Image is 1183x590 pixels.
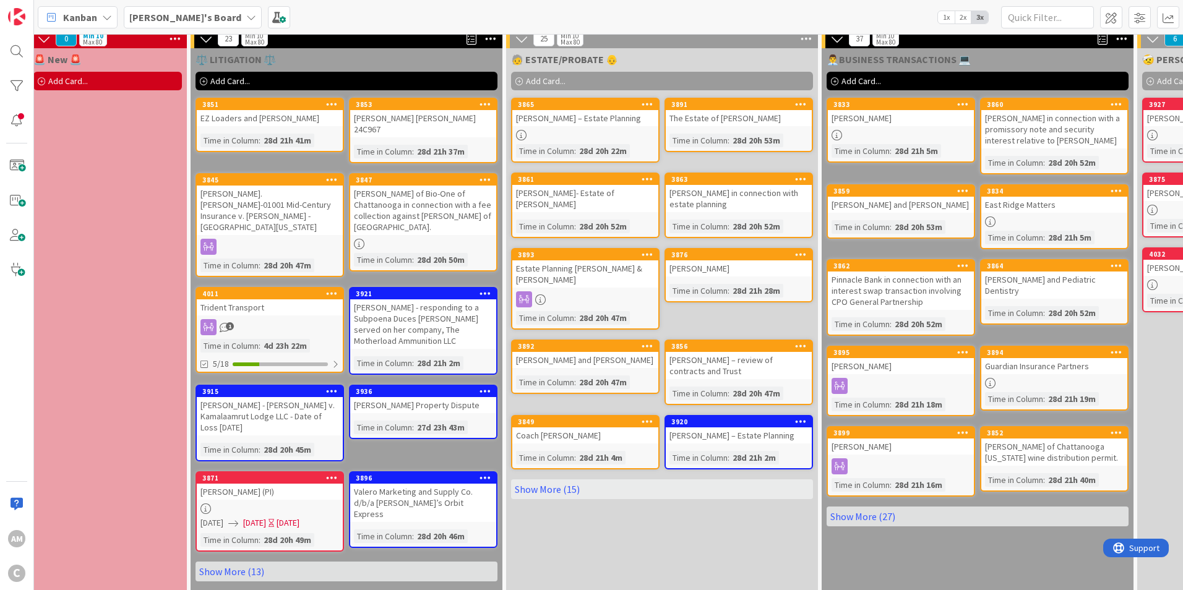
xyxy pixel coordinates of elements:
[512,341,658,352] div: 3892
[1045,473,1099,487] div: 28d 21h 40m
[197,397,343,435] div: [PERSON_NAME] - [PERSON_NAME] v. Kamalaamrut Lodge LLC - Date of Loss [DATE]
[827,98,975,163] a: 3833[PERSON_NAME]Time in Column:28d 21h 5m
[981,186,1127,197] div: 3834
[892,144,941,158] div: 28d 21h 5m
[197,174,343,186] div: 3845
[202,474,343,482] div: 3871
[828,197,974,213] div: [PERSON_NAME] and [PERSON_NAME]
[202,289,343,298] div: 4011
[561,33,579,39] div: Min 10
[666,427,812,443] div: [PERSON_NAME] – Estate Planning
[354,356,412,370] div: Time in Column
[260,533,314,547] div: 28d 20h 49m
[827,184,975,239] a: 3859[PERSON_NAME] and [PERSON_NAME]Time in Column:28d 20h 53m
[828,358,974,374] div: [PERSON_NAME]
[666,174,812,185] div: 3863
[414,529,468,543] div: 28d 20h 46m
[196,98,344,152] a: 3851EZ Loaders and [PERSON_NAME]Time in Column:28d 21h 41m
[83,33,103,39] div: Min 10
[574,451,576,464] span: :
[981,99,1127,148] div: 3860[PERSON_NAME] in connection with a promissory note and security interest relative to [PERSON_...
[8,8,25,25] img: Visit kanbanzone.com
[202,387,343,396] div: 3915
[226,322,234,330] span: 1
[129,11,241,24] b: [PERSON_NAME]'s Board
[197,99,343,126] div: 3851EZ Loaders and [PERSON_NAME]
[890,144,892,158] span: :
[56,32,77,46] span: 0
[33,53,82,66] span: 🚨 New 🚨
[827,53,971,66] span: 👨‍💼BUSINESS TRANSACTIONS 💻
[981,438,1127,466] div: [PERSON_NAME] of Chattanooga [US_STATE] wine distribution permit.
[83,39,102,45] div: Max 80
[200,134,259,147] div: Time in Column
[259,443,260,456] span: :
[985,306,1043,320] div: Time in Column
[828,347,974,374] div: 3895[PERSON_NAME]
[832,317,890,331] div: Time in Column
[356,474,496,482] div: 3896
[666,341,812,379] div: 3856[PERSON_NAME] – review of contracts and Trust
[832,398,890,411] div: Time in Column
[260,443,314,456] div: 28d 20h 45m
[980,98,1129,174] a: 3860[PERSON_NAME] in connection with a promissory note and security interest relative to [PERSON_...
[354,145,412,158] div: Time in Column
[196,385,344,461] a: 3915[PERSON_NAME] - [PERSON_NAME] v. Kamalaamrut Lodge LLC - Date of Loss [DATE]Time in Column:28...
[518,100,658,109] div: 3865
[892,398,945,411] div: 28d 21h 18m
[665,415,813,469] a: 3920[PERSON_NAME] – Estate PlanningTime in Column:28d 21h 2m
[981,186,1127,213] div: 3834East Ridge Matters
[259,134,260,147] span: :
[671,175,812,184] div: 3863
[414,356,463,370] div: 28d 21h 2m
[828,186,974,213] div: 3859[PERSON_NAME] and [PERSON_NAME]
[671,100,812,109] div: 3891
[512,249,658,260] div: 3893
[512,110,658,126] div: [PERSON_NAME] – Estate Planning
[197,174,343,235] div: 3845[PERSON_NAME].[PERSON_NAME]-01001 Mid-Century Insurance v. [PERSON_NAME] - [GEOGRAPHIC_DATA][...
[512,427,658,443] div: Coach [PERSON_NAME]
[828,99,974,126] div: 3833[PERSON_NAME]
[666,99,812,126] div: 3891The Estate of [PERSON_NAME]
[669,284,728,297] div: Time in Column
[666,416,812,443] div: 3920[PERSON_NAME] – Estate Planning
[350,99,496,110] div: 3853
[518,342,658,351] div: 3892
[987,348,1127,357] div: 3894
[259,259,260,272] span: :
[526,75,566,87] span: Add Card...
[892,478,945,492] div: 28d 21h 16m
[518,417,658,426] div: 3849
[981,347,1127,374] div: 3894Guardian Insurance Partners
[832,144,890,158] div: Time in Column
[197,386,343,435] div: 3915[PERSON_NAME] - [PERSON_NAME] v. Kamalaamrut Lodge LLC - Date of Loss [DATE]
[350,299,496,349] div: [PERSON_NAME] - responding to a Subpoena Duces [PERSON_NAME] served on her company, The Motherloa...
[196,173,344,277] a: 3845[PERSON_NAME].[PERSON_NAME]-01001 Mid-Century Insurance v. [PERSON_NAME] - [GEOGRAPHIC_DATA][...
[412,421,414,434] span: :
[202,176,343,184] div: 3845
[729,220,783,233] div: 28d 20h 52m
[671,342,812,351] div: 3856
[350,174,496,186] div: 3847
[666,341,812,352] div: 3856
[200,339,259,353] div: Time in Column
[412,356,414,370] span: :
[827,426,975,497] a: 3899[PERSON_NAME]Time in Column:28d 21h 16m
[987,262,1127,270] div: 3864
[1043,231,1045,244] span: :
[511,173,660,238] a: 3861[PERSON_NAME]- Estate of [PERSON_NAME]Time in Column:28d 20h 52m
[576,220,630,233] div: 28d 20h 52m
[666,416,812,427] div: 3920
[574,220,576,233] span: :
[200,533,259,547] div: Time in Column
[827,346,975,416] a: 3895[PERSON_NAME]Time in Column:28d 21h 18m
[1045,392,1099,406] div: 28d 21h 19m
[8,565,25,582] div: C
[666,352,812,379] div: [PERSON_NAME] – review of contracts and Trust
[828,260,974,310] div: 3862Pinnacle Bank in connection with an interest swap transaction involving CPO General Partnership
[277,516,299,529] div: [DATE]
[828,271,974,310] div: Pinnacle Bank in connection with an interest swap transaction involving CPO General Partnership
[729,134,783,147] div: 28d 20h 53m
[350,472,496,522] div: 3896Valero Marketing and Supply Co. d/b/a [PERSON_NAME]’s Orbit Express
[1043,306,1045,320] span: :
